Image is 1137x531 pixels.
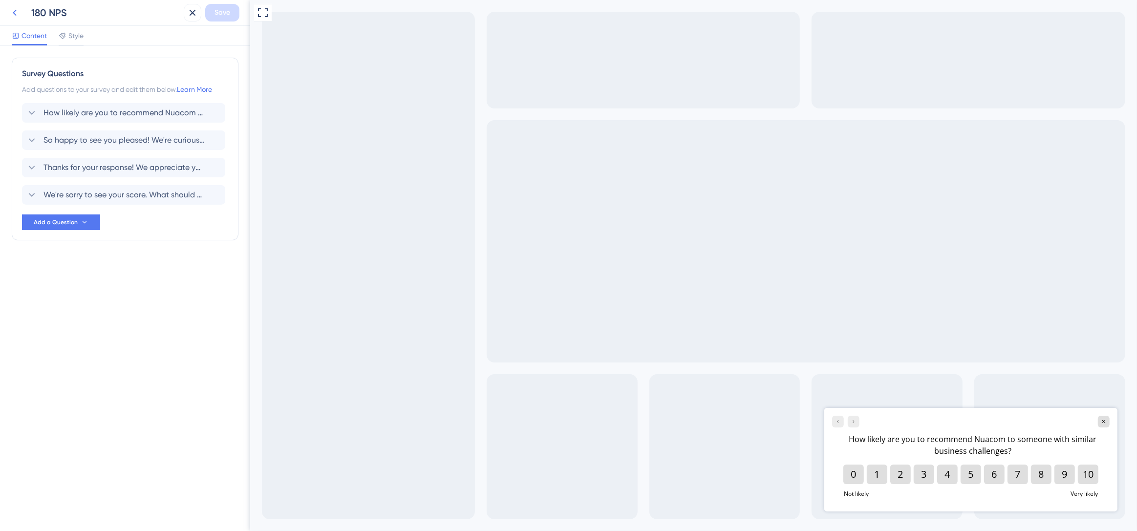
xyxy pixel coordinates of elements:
div: Survey Questions [22,68,228,80]
span: So happy to see you pleased! We're curious. What is it that you like most about us? [43,134,205,146]
button: Save [205,4,239,21]
span: Content [21,30,47,42]
span: Thanks for your response! We appreciate you taking the time! We want to do better. Is there anyth... [43,162,205,173]
button: Add a Question [22,214,100,230]
div: 180 NPS [31,6,180,20]
span: How likely are you to recommend Nuacom to someone with similar business challenges? [43,107,205,119]
span: Style [68,30,84,42]
iframe: UserGuiding Survey [574,408,867,511]
span: Save [215,7,230,19]
span: Add a Question [34,218,78,226]
a: Learn More [177,85,212,93]
span: We're sorry to see your score. What should we change? [43,189,205,201]
div: Add questions to your survey and edit them below. [22,84,228,95]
